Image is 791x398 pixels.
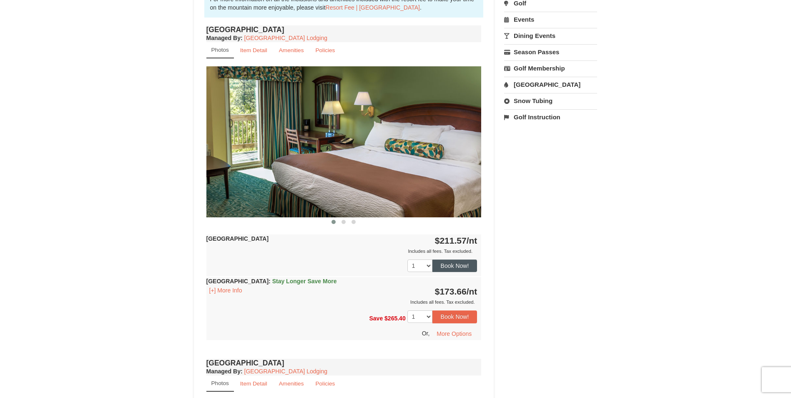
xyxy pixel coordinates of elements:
[274,375,309,392] a: Amenities
[504,44,597,60] a: Season Passes
[504,12,597,27] a: Events
[467,287,477,296] span: /nt
[326,4,420,11] a: Resort Fee | [GEOGRAPHIC_DATA]
[274,42,309,58] a: Amenities
[369,315,383,322] span: Save
[432,259,477,272] button: Book Now!
[206,375,234,392] a: Photos
[206,247,477,255] div: Includes all fees. Tax excluded.
[310,375,340,392] a: Policies
[467,236,477,245] span: /nt
[240,380,267,387] small: Item Detail
[206,278,337,285] strong: [GEOGRAPHIC_DATA]
[206,35,243,41] strong: :
[504,109,597,125] a: Golf Instruction
[504,60,597,76] a: Golf Membership
[206,25,482,34] h4: [GEOGRAPHIC_DATA]
[422,330,430,336] span: Or,
[206,66,482,217] img: 18876286-36-6bbdb14b.jpg
[279,380,304,387] small: Amenities
[279,47,304,53] small: Amenities
[384,315,406,322] span: $265.40
[272,278,337,285] span: Stay Longer Save More
[206,235,269,242] strong: [GEOGRAPHIC_DATA]
[244,35,327,41] a: [GEOGRAPHIC_DATA] Lodging
[432,310,477,323] button: Book Now!
[206,286,245,295] button: [+] More Info
[211,47,229,53] small: Photos
[240,47,267,53] small: Item Detail
[504,28,597,43] a: Dining Events
[206,359,482,367] h4: [GEOGRAPHIC_DATA]
[431,327,477,340] button: More Options
[206,298,477,306] div: Includes all fees. Tax excluded.
[435,287,467,296] span: $173.66
[211,380,229,386] small: Photos
[269,278,271,285] span: :
[206,368,241,375] span: Managed By
[315,380,335,387] small: Policies
[504,93,597,108] a: Snow Tubing
[315,47,335,53] small: Policies
[310,42,340,58] a: Policies
[206,35,241,41] span: Managed By
[206,42,234,58] a: Photos
[435,236,477,245] strong: $211.57
[206,368,243,375] strong: :
[235,42,273,58] a: Item Detail
[235,375,273,392] a: Item Detail
[504,77,597,92] a: [GEOGRAPHIC_DATA]
[244,368,327,375] a: [GEOGRAPHIC_DATA] Lodging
